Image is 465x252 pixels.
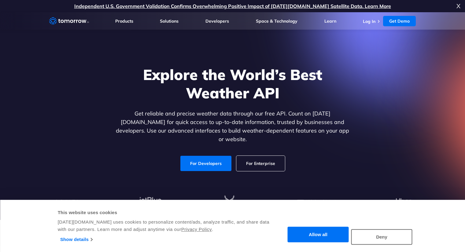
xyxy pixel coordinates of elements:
button: Deny [351,229,412,245]
a: Get Demo [383,16,416,26]
a: For Enterprise [236,156,285,171]
a: Log In [363,19,375,24]
a: For Developers [180,156,231,171]
a: Space & Technology [256,18,297,24]
div: This website uses cookies [58,209,270,216]
a: Developers [205,18,229,24]
div: [DATE][DOMAIN_NAME] uses cookies to personalize content/ads, analyze traffic, and share data with... [58,218,270,233]
button: Allow all [288,227,349,243]
p: Get reliable and precise weather data through our free API. Count on [DATE][DOMAIN_NAME] for quic... [115,109,351,144]
a: Products [115,18,133,24]
h1: Explore the World’s Best Weather API [115,65,351,102]
a: Independent U.S. Government Validation Confirms Overwhelming Positive Impact of [DATE][DOMAIN_NAM... [74,3,391,9]
a: Home link [49,16,89,26]
a: Solutions [160,18,179,24]
a: Learn [324,18,336,24]
a: Privacy Policy [181,227,212,232]
a: Show details [60,235,92,244]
